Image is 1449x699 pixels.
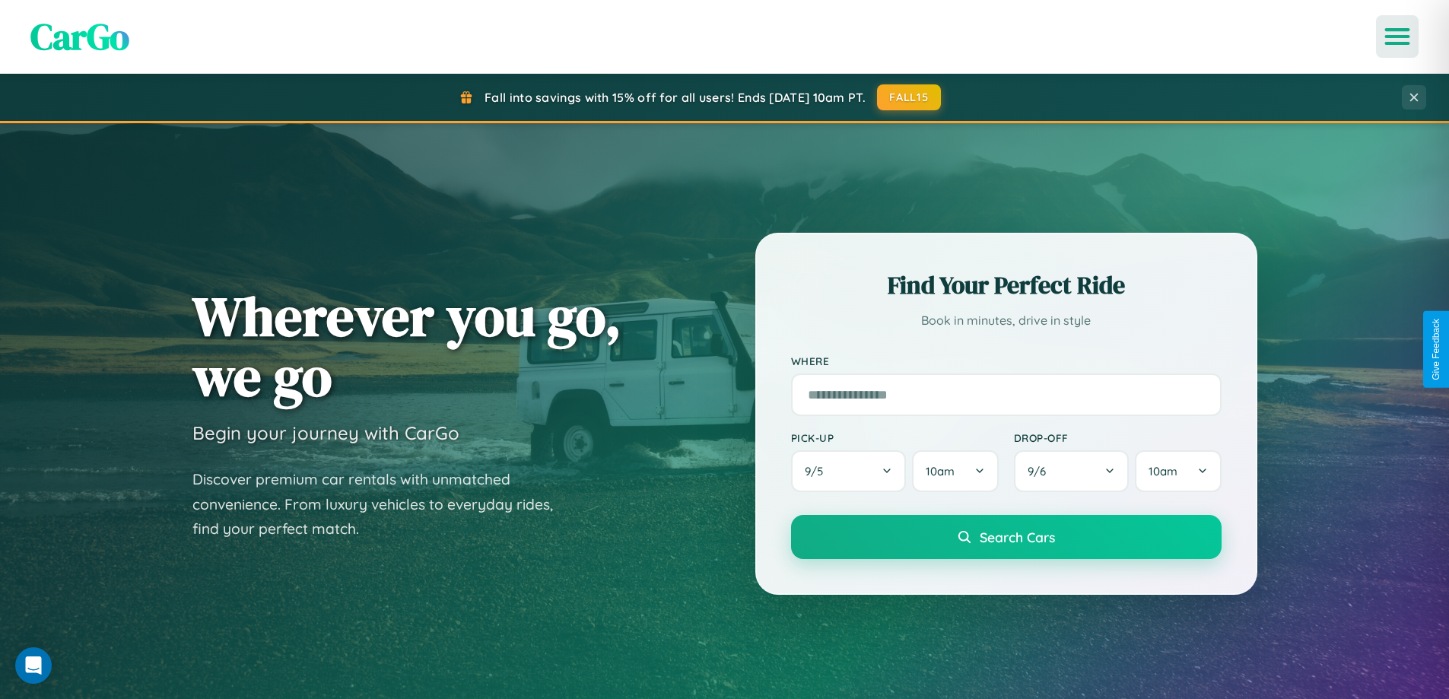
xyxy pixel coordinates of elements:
button: Open menu [1376,15,1419,58]
button: 9/6 [1014,450,1130,492]
h3: Begin your journey with CarGo [192,421,459,444]
button: FALL15 [877,84,941,110]
label: Pick-up [791,431,999,444]
span: 9 / 5 [805,464,831,478]
label: Where [791,354,1222,367]
h2: Find Your Perfect Ride [791,268,1222,302]
span: 10am [926,464,955,478]
p: Book in minutes, drive in style [791,310,1222,332]
h1: Wherever you go, we go [192,286,621,406]
div: Open Intercom Messenger [15,647,52,684]
span: CarGo [30,11,129,62]
span: Fall into savings with 15% off for all users! Ends [DATE] 10am PT. [485,90,866,105]
label: Drop-off [1014,431,1222,444]
span: Search Cars [980,529,1055,545]
div: Give Feedback [1431,319,1441,380]
button: 9/5 [791,450,907,492]
button: 10am [1135,450,1221,492]
button: Search Cars [791,515,1222,559]
p: Discover premium car rentals with unmatched convenience. From luxury vehicles to everyday rides, ... [192,467,573,542]
span: 10am [1149,464,1177,478]
button: 10am [912,450,998,492]
span: 9 / 6 [1028,464,1053,478]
